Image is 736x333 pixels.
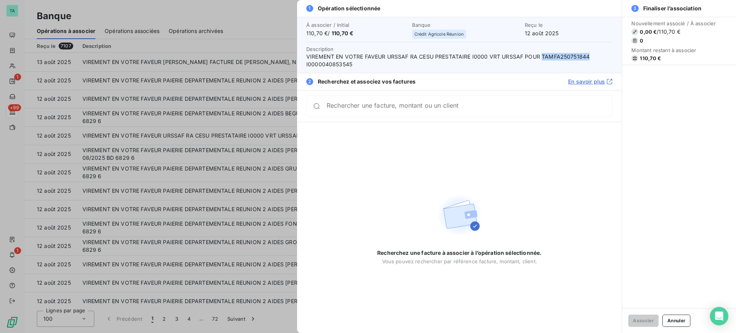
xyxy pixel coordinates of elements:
[631,5,638,12] span: 3
[631,20,716,26] span: Nouvellement associé / À associer
[306,5,313,12] span: 1
[414,32,464,36] span: Crédit Agricole Réunion
[332,30,353,36] span: 110,70 €
[306,22,407,28] span: À associer / Initial
[640,38,643,44] span: 0
[382,258,537,264] span: Vous pouvez rechercher par référence facture, montant, client.
[525,22,613,28] span: Reçu le
[306,53,613,68] span: VIREMENT EN VOTRE FAVEUR URSSAF RA CESU PRESTATAIRE I0000 VRT URSSAF POUR TAMFA250751844 I0000040...
[377,249,542,257] span: Recherchez une facture à associer à l’opération sélectionnée.
[412,22,520,28] span: Banque
[662,315,690,327] button: Annuler
[640,29,657,35] span: 0,00 €
[318,78,416,85] span: Recherchez et associez vos factures
[568,78,613,85] a: En savoir plus
[318,5,380,12] span: Opération sélectionnée
[435,191,484,240] img: Empty state
[628,315,659,327] button: Associer
[631,47,716,53] span: Montant restant à associer
[306,78,313,85] span: 2
[327,102,612,110] input: placeholder
[640,55,661,61] span: 110,70 €
[710,307,728,325] div: Open Intercom Messenger
[306,46,334,52] span: Description
[643,5,701,12] span: Finaliser l’association
[525,22,613,37] div: 12 août 2025
[657,28,680,36] span: / 110,70 €
[306,30,407,37] span: 110,70 € /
